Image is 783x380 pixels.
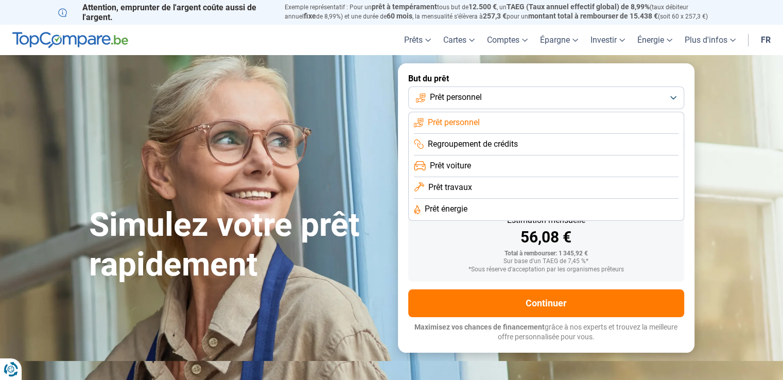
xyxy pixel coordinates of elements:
[304,12,316,20] span: fixe
[285,3,725,21] p: Exemple représentatif : Pour un tous but de , un (taux débiteur annuel de 8,99%) et une durée de ...
[416,266,676,273] div: *Sous réserve d'acceptation par les organismes prêteurs
[372,3,437,11] span: prêt à tempérament
[408,74,684,83] label: But du prêt
[528,12,658,20] span: montant total à rembourser de 15.438 €
[408,289,684,317] button: Continuer
[428,139,518,150] span: Regroupement de crédits
[430,92,482,103] span: Prêt personnel
[416,216,676,224] div: Estimation mensuelle
[430,160,471,171] span: Prêt voiture
[416,230,676,245] div: 56,08 €
[481,25,534,55] a: Comptes
[425,203,467,215] span: Prêt énergie
[387,12,412,20] span: 60 mois
[631,25,678,55] a: Énergie
[58,3,272,22] p: Attention, emprunter de l'argent coûte aussi de l'argent.
[584,25,631,55] a: Investir
[428,182,472,193] span: Prêt travaux
[416,258,676,265] div: Sur base d'un TAEG de 7,45 %*
[507,3,650,11] span: TAEG (Taux annuel effectif global) de 8,99%
[437,25,481,55] a: Cartes
[468,3,497,11] span: 12.500 €
[398,25,437,55] a: Prêts
[408,322,684,342] p: grâce à nos experts et trouvez la meilleure offre personnalisée pour vous.
[678,25,742,55] a: Plus d'infos
[416,250,676,257] div: Total à rembourser: 1 345,92 €
[755,25,777,55] a: fr
[408,87,684,109] button: Prêt personnel
[414,323,545,331] span: Maximisez vos chances de financement
[483,12,507,20] span: 257,3 €
[89,205,386,285] h1: Simulez votre prêt rapidement
[534,25,584,55] a: Épargne
[428,117,480,128] span: Prêt personnel
[12,32,128,48] img: TopCompare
